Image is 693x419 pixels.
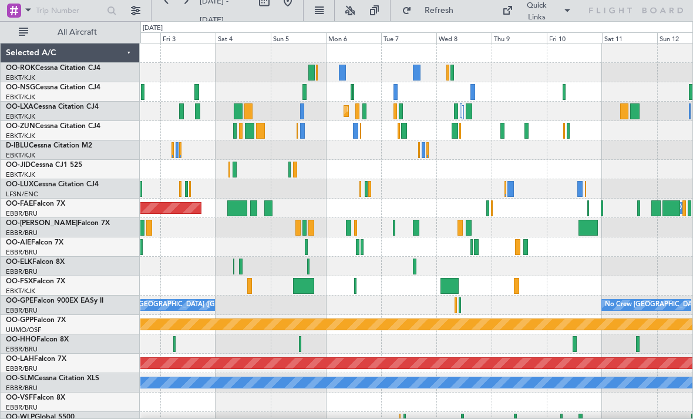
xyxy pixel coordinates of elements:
span: OO-VSF [6,394,33,401]
span: OO-ELK [6,259,32,266]
a: EBBR/BRU [6,209,38,218]
div: [DATE] [143,24,163,33]
span: OO-LUX [6,181,33,188]
a: EBBR/BRU [6,306,38,315]
a: OO-LAHFalcon 7X [6,356,66,363]
div: Thu 9 [492,32,547,43]
a: OO-[PERSON_NAME]Falcon 7X [6,220,110,227]
a: OO-FSXFalcon 7X [6,278,65,285]
a: OO-SLMCessna Citation XLS [6,375,99,382]
span: OO-NSG [6,84,35,91]
span: OO-JID [6,162,31,169]
span: OO-SLM [6,375,34,382]
div: Planned Maint Kortrijk-[GEOGRAPHIC_DATA] [347,102,484,120]
a: D-IBLUCessna Citation M2 [6,142,92,149]
span: All Aircraft [31,28,124,36]
a: EBKT/KJK [6,112,35,121]
a: EBKT/KJK [6,287,35,296]
span: OO-ZUN [6,123,35,130]
span: OO-[PERSON_NAME] [6,220,78,227]
span: OO-HHO [6,336,36,343]
a: EBBR/BRU [6,267,38,276]
input: Trip Number [36,2,103,19]
a: OO-HHOFalcon 8X [6,336,69,343]
a: OO-ZUNCessna Citation CJ4 [6,123,100,130]
span: OO-FSX [6,278,33,285]
a: EBBR/BRU [6,384,38,393]
a: EBKT/KJK [6,132,35,140]
span: OO-AIE [6,239,31,246]
div: Sun 5 [271,32,326,43]
button: All Aircraft [13,23,127,42]
a: LFSN/ENC [6,190,38,199]
a: EBBR/BRU [6,364,38,373]
a: UUMO/OSF [6,326,41,334]
a: OO-ROKCessna Citation CJ4 [6,65,100,72]
a: EBKT/KJK [6,170,35,179]
div: Fri 10 [547,32,602,43]
div: Fri 3 [160,32,216,43]
span: D-IBLU [6,142,29,149]
span: OO-LXA [6,103,33,110]
a: OO-AIEFalcon 7X [6,239,63,246]
a: EBBR/BRU [6,403,38,412]
button: Refresh [396,1,467,20]
a: OO-FAEFalcon 7X [6,200,65,207]
div: Sat 11 [602,32,657,43]
a: EBBR/BRU [6,345,38,354]
a: EBKT/KJK [6,151,35,160]
a: EBBR/BRU [6,229,38,237]
div: Sat 4 [216,32,271,43]
span: Refresh [414,6,463,15]
a: EBKT/KJK [6,93,35,102]
span: OO-LAH [6,356,34,363]
span: OO-ROK [6,65,35,72]
a: OO-JIDCessna CJ1 525 [6,162,82,169]
span: OO-FAE [6,200,33,207]
a: EBKT/KJK [6,73,35,82]
a: OO-ELKFalcon 8X [6,259,65,266]
div: Wed 8 [436,32,492,43]
a: OO-VSFFalcon 8X [6,394,65,401]
a: OO-GPPFalcon 7X [6,317,66,324]
div: Tue 7 [381,32,436,43]
span: OO-GPE [6,297,33,304]
a: OO-LXACessna Citation CJ4 [6,103,99,110]
span: OO-GPP [6,317,33,324]
a: OO-LUXCessna Citation CJ4 [6,181,99,188]
a: OO-GPEFalcon 900EX EASy II [6,297,103,304]
div: Mon 6 [326,32,381,43]
a: EBBR/BRU [6,248,38,257]
div: No Crew [GEOGRAPHIC_DATA] ([GEOGRAPHIC_DATA] National) [108,296,305,314]
button: Quick Links [496,1,577,20]
a: OO-NSGCessna Citation CJ4 [6,84,100,91]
